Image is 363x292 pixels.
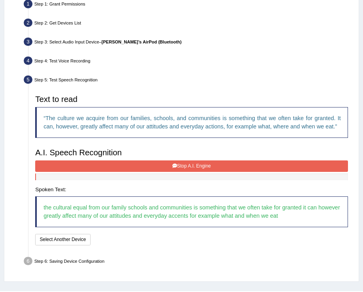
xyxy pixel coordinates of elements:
div: Step 2: Get Devices List [21,17,356,31]
div: Step 6: Saving Device Configuration [21,255,356,269]
blockquote: the cultural equal from our family schools and communities is something that we often take for gr... [35,196,348,228]
div: Step 3: Select Audio Input Device [21,36,356,50]
h3: A.I. Speech Recognition [35,148,348,157]
span: – [99,40,181,44]
div: Step 5: Test Speech Recognition [21,73,356,88]
button: Stop A.I. Engine [35,160,348,172]
h4: Spoken Text: [35,187,348,193]
h3: Text to read [35,95,348,104]
q: The culture we acquire from our families, schools, and communities is something that we often tak... [43,115,341,130]
button: Select Another Device [35,234,90,245]
div: Step 4: Test Voice Recording [21,55,356,69]
b: [PERSON_NAME]’s AirPod (Bluetooth) [102,40,181,44]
